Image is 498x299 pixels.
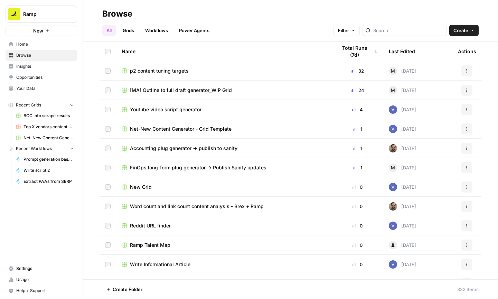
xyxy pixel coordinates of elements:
[24,156,74,162] span: Prompt generation based on URL v1
[389,67,416,75] div: [DATE]
[337,242,378,249] div: 0
[130,222,171,229] span: Reddit URL finder
[130,87,232,94] span: [MA] Outline to full draft generator_WIP Grid
[23,11,65,18] span: Ramp
[102,25,116,36] a: All
[119,25,138,36] a: Grids
[122,261,326,268] a: Write Informational Article
[122,203,326,210] a: Word count and link count content analysis - Brex + Ramp
[102,8,132,19] div: Browse
[16,277,74,283] span: Usage
[16,265,74,272] span: Settings
[6,6,77,23] button: Workspace: Ramp
[24,167,74,174] span: Write script 2
[122,184,326,190] a: New Grid
[389,163,416,172] div: [DATE]
[391,87,395,94] span: M
[16,102,41,108] span: Recent Grids
[389,125,397,133] img: 2tijbeq1l253n59yk5qyo2htxvbk
[102,284,147,295] button: Create Folder
[13,110,77,121] a: BCC info scrape results
[130,261,190,268] span: Write Informational Article
[33,27,43,34] span: New
[389,183,416,191] div: [DATE]
[389,202,397,211] img: w3u4o0x674bbhdllp7qjejaf0yui
[24,178,74,185] span: Extract PAAs from SERP
[333,25,360,36] button: Filter
[122,67,326,74] a: p2 content tuning targets
[122,125,326,132] a: Net-New Content Generator - Grid Template
[338,27,349,34] span: Filter
[122,145,326,152] a: Accounting plug generator -> publish to sanity
[130,67,189,74] span: p2 content tuning targets
[391,67,395,74] span: M
[130,145,237,152] span: Accounting plug generator -> publish to sanity
[16,74,74,81] span: Opportunities
[141,25,172,36] a: Workflows
[6,143,77,154] button: Recent Workflows
[122,242,326,249] a: Ramp Talent Map
[389,260,416,269] div: [DATE]
[130,125,232,132] span: Net-New Content Generator - Grid Template
[16,288,74,294] span: Help + Support
[6,39,77,50] a: Home
[122,222,326,229] a: Reddit URL finder
[337,145,378,152] div: 1
[6,61,77,72] a: Insights
[130,242,170,249] span: Ramp Talent Map
[122,42,326,61] div: Name
[337,164,378,171] div: 1
[389,222,416,230] div: [DATE]
[337,42,378,61] div: Total Runs (7d)
[16,85,74,92] span: Your Data
[6,285,77,296] button: Help + Support
[373,27,443,34] input: Search
[389,241,416,249] div: [DATE]
[389,125,416,133] div: [DATE]
[337,184,378,190] div: 0
[449,25,479,36] button: Create
[16,41,74,47] span: Home
[389,86,416,94] div: [DATE]
[130,203,264,210] span: Word count and link count content analysis - Brex + Ramp
[13,176,77,187] a: Extract PAAs from SERP
[389,222,397,230] img: 2tijbeq1l253n59yk5qyo2htxvbk
[389,183,397,191] img: 2tijbeq1l253n59yk5qyo2htxvbk
[122,164,326,171] a: FinOps long-form plug generator -> Publish Sanity updates
[391,164,395,171] span: M
[337,67,378,74] div: 32
[13,165,77,176] a: Write script 2
[458,42,476,61] div: Actions
[337,261,378,268] div: 0
[24,113,74,119] span: BCC info scrape results
[113,286,142,293] span: Create Folder
[175,25,214,36] a: Power Agents
[389,202,416,211] div: [DATE]
[6,100,77,110] button: Recent Grids
[6,26,77,36] button: New
[16,52,74,58] span: Browse
[337,125,378,132] div: 1
[6,274,77,285] a: Usage
[453,27,468,34] span: Create
[122,87,326,94] a: [MA] Outline to full draft generator_WIP Grid
[389,144,416,152] div: [DATE]
[337,87,378,94] div: 24
[24,124,74,130] span: Top X vendors content generator
[130,184,152,190] span: New Grid
[130,164,266,171] span: FinOps long-form plug generator -> Publish Sanity updates
[16,146,52,152] span: Recent Workflows
[122,106,326,113] a: Youtube video script generator
[130,106,201,113] span: Youtube video script generator
[13,121,77,132] a: Top X vendors content generator
[337,222,378,229] div: 0
[6,72,77,83] a: Opportunities
[8,8,20,20] img: Ramp Logo
[457,286,479,293] div: 332 Items
[389,260,397,269] img: 2tijbeq1l253n59yk5qyo2htxvbk
[13,154,77,165] a: Prompt generation based on URL v1
[337,106,378,113] div: 4
[6,50,77,61] a: Browse
[389,105,416,114] div: [DATE]
[6,263,77,274] a: Settings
